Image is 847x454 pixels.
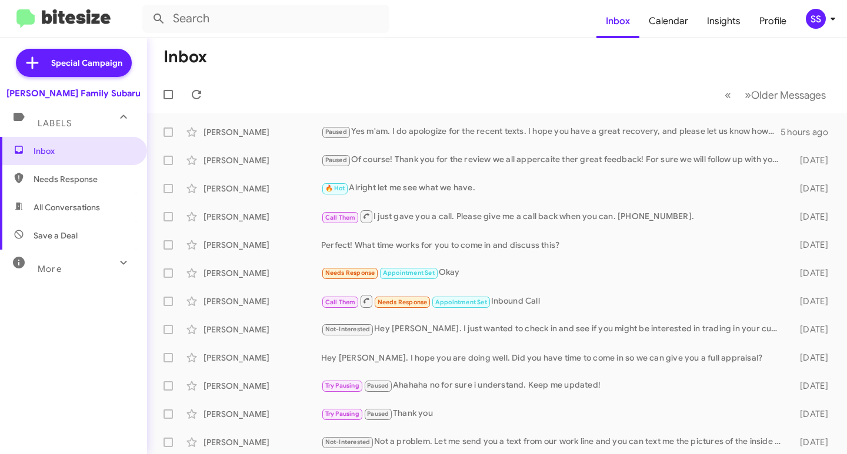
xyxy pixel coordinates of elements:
div: [DATE] [786,352,838,364]
div: [DATE] [786,267,838,279]
span: All Conversations [34,201,100,213]
div: [PERSON_NAME] [204,436,321,448]
span: « [725,88,731,102]
span: Save a Deal [34,230,78,241]
div: [DATE] [786,183,838,194]
div: Perfect! What time works for you to come in and discuss this? [321,239,786,251]
span: Try Pausing [325,410,359,418]
span: Paused [367,382,389,389]
div: Hey [PERSON_NAME]. I hope you are doing well. Did you have time to come in so we can give you a f... [321,352,786,364]
a: Special Campaign [16,49,132,77]
div: Not a problem. Let me send you a text from our work line and you can text me the pictures of the ... [321,435,786,449]
div: [PERSON_NAME] [204,295,321,307]
span: 🔥 Hot [325,184,345,192]
a: Profile [750,4,796,38]
span: Needs Response [378,298,428,306]
div: 5 hours ago [781,126,838,138]
span: Not-Interested [325,438,371,446]
div: Ahahaha no for sure i understand. Keep me updated! [321,379,786,392]
div: [PERSON_NAME] [204,154,321,166]
span: Not-Interested [325,325,371,333]
div: [DATE] [786,239,838,251]
div: [PERSON_NAME] [204,126,321,138]
span: Labels [38,118,72,129]
div: Okay [321,266,786,280]
span: Needs Response [34,173,134,185]
div: [DATE] [786,154,838,166]
span: Paused [325,156,347,164]
span: Inbox [34,145,134,157]
div: [PERSON_NAME] [204,211,321,223]
span: Appointment Set [435,298,487,306]
span: Call Them [325,298,356,306]
span: More [38,264,62,274]
button: Next [738,83,833,107]
div: Yes m'am. I do apologize for the recent texts. I hope you have a great recovery, and please let u... [321,125,781,139]
h1: Inbox [164,48,207,66]
button: Previous [718,83,738,107]
div: [PERSON_NAME] [204,239,321,251]
span: Special Campaign [51,57,122,69]
div: [PERSON_NAME] [204,352,321,364]
div: [PERSON_NAME] [204,408,321,420]
div: [DATE] [786,211,838,223]
div: [PERSON_NAME] [204,380,321,392]
div: SS [806,9,826,29]
div: [DATE] [786,295,838,307]
span: Appointment Set [383,269,435,277]
div: [DATE] [786,380,838,392]
button: SS [796,9,834,29]
span: » [745,88,751,102]
span: Call Them [325,214,356,221]
div: Inbound Call [321,294,786,308]
div: [PERSON_NAME] [204,324,321,335]
div: [DATE] [786,324,838,335]
div: Of course! Thank you for the review we all appercaite ther great feedback! For sure we will follo... [321,153,786,167]
a: Inbox [596,4,639,38]
div: [DATE] [786,408,838,420]
span: Older Messages [751,89,826,102]
span: Try Pausing [325,382,359,389]
a: Insights [698,4,750,38]
div: [DATE] [786,436,838,448]
nav: Page navigation example [718,83,833,107]
div: [PERSON_NAME] Family Subaru [6,88,141,99]
div: Thank you [321,407,786,421]
div: [PERSON_NAME] [204,267,321,279]
a: Calendar [639,4,698,38]
span: Paused [367,410,389,418]
div: Hey [PERSON_NAME]. I just wanted to check in and see if you might be interested in trading in you... [321,322,786,336]
div: [PERSON_NAME] [204,183,321,194]
span: Needs Response [325,269,375,277]
input: Search [142,5,389,33]
div: Alright let me see what we have. [321,181,786,195]
span: Paused [325,128,347,136]
div: I just gave you a call. Please give me a call back when you can. [PHONE_NUMBER]. [321,209,786,224]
